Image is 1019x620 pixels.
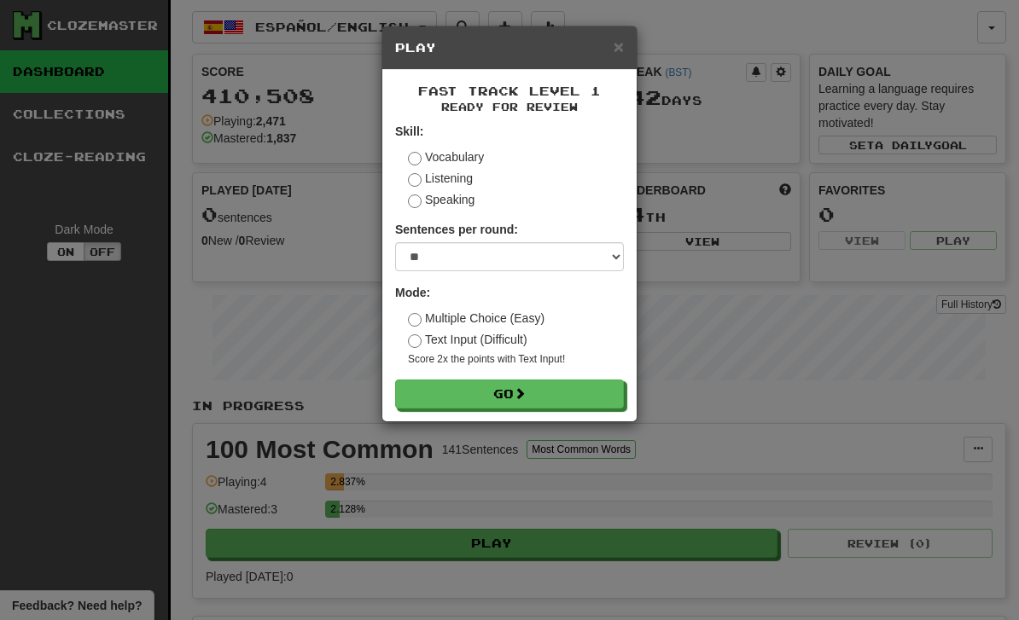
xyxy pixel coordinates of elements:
strong: Skill: [395,125,423,138]
label: Multiple Choice (Easy) [408,310,544,327]
label: Listening [408,170,473,187]
h5: Play [395,39,624,56]
input: Speaking [408,194,422,208]
button: Go [395,380,624,409]
input: Listening [408,173,422,187]
input: Vocabulary [408,152,422,165]
small: Ready for Review [395,100,624,114]
span: Fast Track Level 1 [418,84,601,98]
label: Text Input (Difficult) [408,331,527,348]
label: Vocabulary [408,148,484,165]
small: Score 2x the points with Text Input ! [408,352,624,367]
input: Text Input (Difficult) [408,334,422,348]
strong: Mode: [395,286,430,299]
input: Multiple Choice (Easy) [408,313,422,327]
label: Speaking [408,191,475,208]
span: × [614,37,624,56]
button: Close [614,38,624,55]
label: Sentences per round: [395,221,518,238]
